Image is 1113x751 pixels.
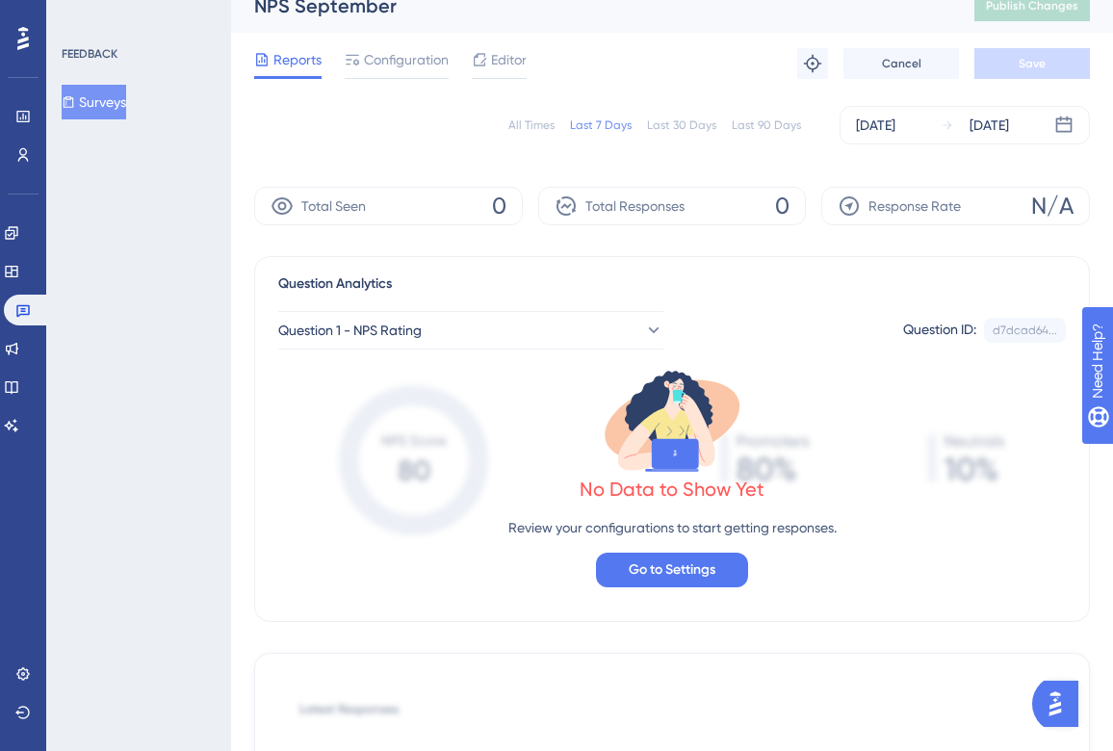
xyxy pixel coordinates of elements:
span: Total Seen [301,194,366,218]
div: FEEDBACK [62,46,117,62]
div: All Times [508,117,555,133]
span: Configuration [364,48,449,71]
iframe: UserGuiding AI Assistant Launcher [1032,675,1090,733]
span: Editor [491,48,527,71]
span: Save [1019,56,1046,71]
div: No Data to Show Yet [580,476,764,503]
div: [DATE] [970,114,1009,137]
span: Go to Settings [629,558,715,582]
div: d7dcad64... [993,323,1057,338]
span: Reports [273,48,322,71]
button: Go to Settings [596,553,748,587]
span: Need Help? [45,5,120,28]
p: Review your configurations to start getting responses. [508,516,837,539]
div: [DATE] [856,114,895,137]
span: Total Responses [585,194,685,218]
div: Last 7 Days [570,117,632,133]
div: Last 30 Days [647,117,716,133]
button: Save [974,48,1090,79]
span: Cancel [882,56,921,71]
button: Question 1 - NPS Rating [278,311,663,350]
span: Question 1 - NPS Rating [278,319,422,342]
span: Response Rate [868,194,961,218]
div: Question ID: [903,318,976,343]
span: Question Analytics [278,272,392,296]
span: 0 [775,191,789,221]
div: Last 90 Days [732,117,801,133]
span: N/A [1031,191,1074,221]
span: 0 [492,191,506,221]
button: Surveys [62,85,126,119]
button: Cancel [843,48,959,79]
